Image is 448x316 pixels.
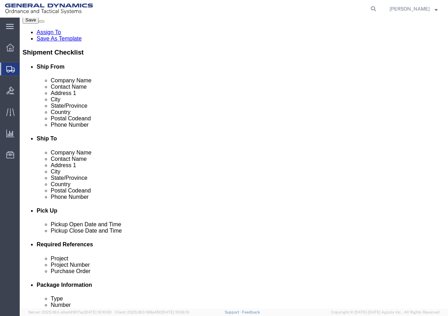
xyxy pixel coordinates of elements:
[225,310,242,314] a: Support
[331,309,440,315] span: Copyright © [DATE]-[DATE] Agistix Inc., All Rights Reserved
[115,310,189,314] span: Client: 2025.18.0-198a450
[242,310,260,314] a: Feedback
[20,18,448,309] iframe: FS Legacy Container
[162,310,189,314] span: [DATE] 10:06:13
[84,310,112,314] span: [DATE] 10:10:00
[5,4,93,14] img: logo
[390,5,430,13] span: Chad Oakes
[389,5,438,13] button: [PERSON_NAME]
[28,310,112,314] span: Server: 2025.18.0-a0edd1917ac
